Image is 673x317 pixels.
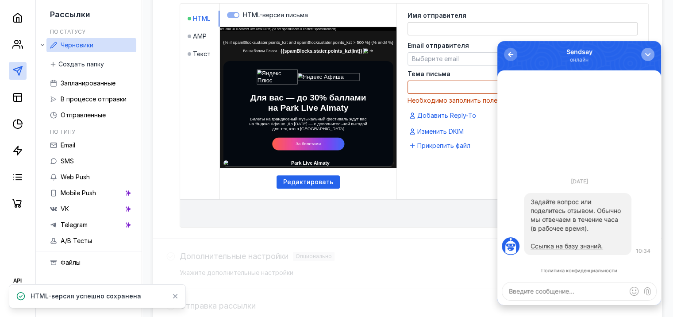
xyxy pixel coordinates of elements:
[46,234,136,248] a: A/B Тесты
[33,156,127,192] p: Задайте вопрос или поделитесь отзывом. Обычно мы отвечаем в течение часа (в рабочее время).
[193,32,207,41] span: AMP
[46,170,136,184] a: Web Push
[61,237,92,244] span: A/B Тесты
[44,227,120,232] a: Политика конфиденциальности
[61,221,88,228] span: Telegram
[50,10,90,19] span: Рассылки
[46,186,136,200] a: Mobile Push
[243,11,308,19] span: HTML-версия письма
[152,27,464,168] iframe: preview
[277,175,340,189] button: Редактировать
[50,128,75,135] h5: По типу
[61,41,93,49] span: Черновики
[61,173,90,181] span: Web Push
[58,61,104,68] span: Создать папку
[61,205,69,213] span: VK
[193,14,210,23] span: HTML
[31,292,141,301] span: HTML-версия успешно сохранена
[61,111,106,119] span: Отправленные
[193,50,211,58] span: Текст
[417,141,470,150] span: Прикрепить файл
[61,79,115,87] span: Запланированные
[417,111,476,120] span: Добавить Reply-To
[408,110,480,121] button: Добавить Reply-To
[408,140,474,151] button: Прикрепить файл
[283,178,333,186] span: Редактировать
[33,201,105,209] a: Ссылка на базу знаний.
[46,138,136,152] a: Email
[69,15,95,23] div: онлайн
[61,141,75,149] span: Email
[46,92,136,106] a: В процессе отправки
[46,154,136,168] a: SMS
[69,7,95,15] div: Sendsay
[408,96,638,105] div: Необходимо заполнить поле
[46,202,136,216] a: VK
[412,55,459,62] span: Выберите email
[408,71,450,77] span: Тема письма
[417,127,464,136] span: Изменить DKIM
[46,58,108,71] button: Создать папку
[50,28,85,35] h5: По статусу
[408,52,638,66] button: Выберите email
[408,43,469,49] span: Email отправителя
[61,157,74,165] span: SMS
[61,189,96,197] span: Mobile Push
[46,38,136,52] a: Черновики
[46,108,136,122] a: Отправленные
[46,218,136,232] a: Telegram
[46,76,136,90] a: Запланированные
[408,12,466,19] span: Имя отправителя
[69,135,95,145] div: [DATE]
[46,255,136,270] a: Файлы
[61,259,81,266] span: Файлы
[138,206,153,213] span: 10:34
[408,126,467,137] button: Изменить DKIM
[61,95,127,103] span: В процессе отправки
